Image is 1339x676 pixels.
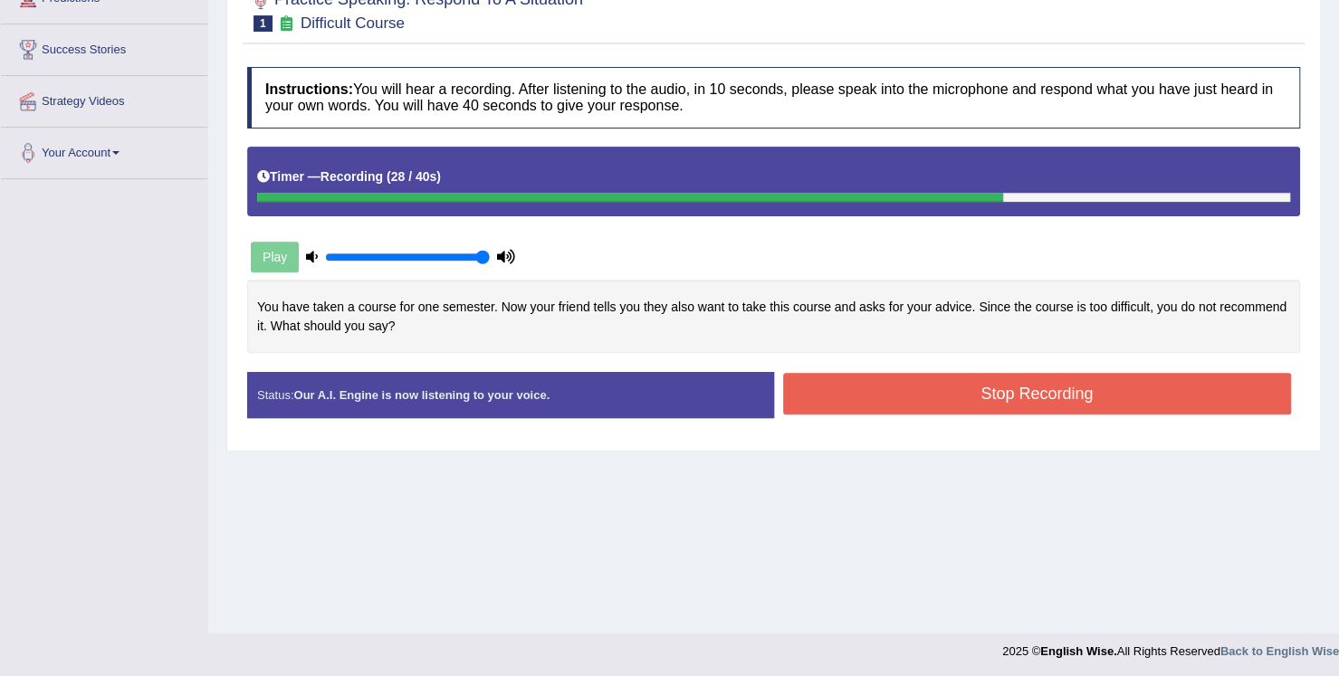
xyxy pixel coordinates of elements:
[387,169,391,184] b: (
[783,373,1292,414] button: Stop Recording
[1040,644,1116,658] strong: English Wise.
[257,170,441,184] h5: Timer —
[1,24,207,70] a: Success Stories
[1002,633,1339,660] div: 2025 © All Rights Reserved
[247,67,1300,128] h4: You will hear a recording. After listening to the audio, in 10 seconds, please speak into the mic...
[277,15,296,33] small: Exam occurring question
[253,15,273,32] span: 1
[436,169,441,184] b: )
[1,128,207,173] a: Your Account
[265,81,353,97] b: Instructions:
[320,169,383,184] b: Recording
[391,169,437,184] b: 28 / 40s
[301,14,405,32] small: Difficult Course
[1,76,207,121] a: Strategy Videos
[1220,644,1339,658] a: Back to English Wise
[247,280,1300,353] div: You have taken a course for one semester. Now your friend tells you they also want to take this c...
[293,388,550,402] strong: Our A.I. Engine is now listening to your voice.
[247,372,774,418] div: Status:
